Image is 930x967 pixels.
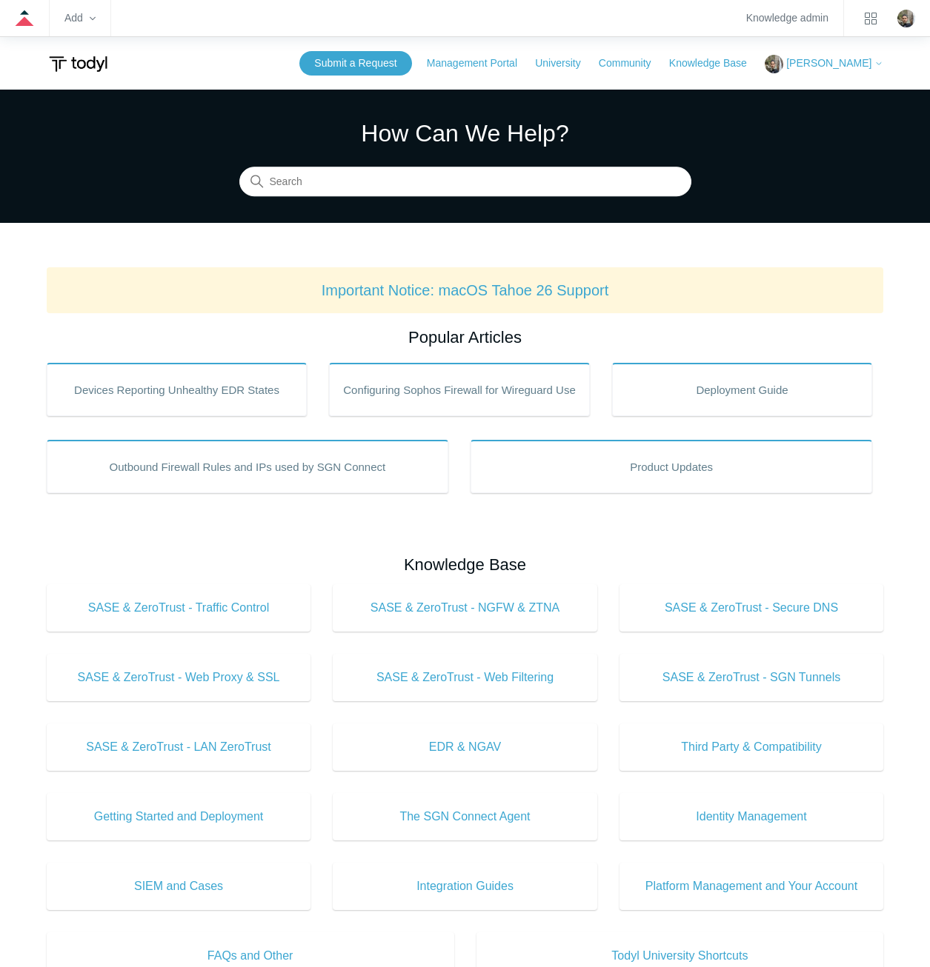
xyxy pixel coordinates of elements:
[612,363,873,416] a: Deployment Guide
[47,863,311,910] a: SIEM and Cases
[765,55,883,73] button: [PERSON_NAME]
[239,116,691,151] h1: How Can We Help?
[333,584,597,632] a: SASE & ZeroTrust - NGFW & ZTNA
[47,440,448,493] a: Outbound Firewall Rules and IPs used by SGN Connect
[333,793,597,840] a: The SGN Connect Agent
[333,863,597,910] a: Integration Guides
[499,947,862,965] span: Todyl University Shortcuts
[322,282,609,298] a: Important Notice: macOS Tahoe 26 Support
[897,10,915,27] img: user avatar
[47,50,110,78] img: Todyl Support Center Help Center home page
[620,863,884,910] a: Platform Management and Your Account
[47,325,884,349] h2: Popular Articles
[642,738,862,756] span: Third Party & Compatibility
[355,738,575,756] span: EDR & NGAV
[47,793,311,840] a: Getting Started and Deployment
[329,363,590,416] a: Configuring Sophos Firewall for Wireguard Use
[897,10,915,27] zd-hc-trigger: Click your profile icon to open the profile menu
[355,599,575,617] span: SASE & ZeroTrust - NGFW & ZTNA
[599,56,666,71] a: Community
[642,808,862,826] span: Identity Management
[620,584,884,632] a: SASE & ZeroTrust - Secure DNS
[333,723,597,771] a: EDR & NGAV
[620,723,884,771] a: Third Party & Compatibility
[669,56,762,71] a: Knowledge Base
[471,440,872,493] a: Product Updates
[642,669,862,686] span: SASE & ZeroTrust - SGN Tunnels
[47,552,884,577] h2: Knowledge Base
[299,51,411,76] a: Submit a Request
[64,14,96,22] zd-hc-trigger: Add
[642,599,862,617] span: SASE & ZeroTrust - Secure DNS
[47,723,311,771] a: SASE & ZeroTrust - LAN ZeroTrust
[239,167,691,197] input: Search
[355,808,575,826] span: The SGN Connect Agent
[355,669,575,686] span: SASE & ZeroTrust - Web Filtering
[69,669,289,686] span: SASE & ZeroTrust - Web Proxy & SSL
[620,654,884,701] a: SASE & ZeroTrust - SGN Tunnels
[746,14,828,22] a: Knowledge admin
[620,793,884,840] a: Identity Management
[69,877,289,895] span: SIEM and Cases
[642,877,862,895] span: Platform Management and Your Account
[69,808,289,826] span: Getting Started and Deployment
[47,363,308,416] a: Devices Reporting Unhealthy EDR States
[47,654,311,701] a: SASE & ZeroTrust - Web Proxy & SSL
[69,947,432,965] span: FAQs and Other
[786,57,871,69] span: [PERSON_NAME]
[69,599,289,617] span: SASE & ZeroTrust - Traffic Control
[69,738,289,756] span: SASE & ZeroTrust - LAN ZeroTrust
[535,56,595,71] a: University
[355,877,575,895] span: Integration Guides
[333,654,597,701] a: SASE & ZeroTrust - Web Filtering
[427,56,532,71] a: Management Portal
[47,584,311,632] a: SASE & ZeroTrust - Traffic Control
